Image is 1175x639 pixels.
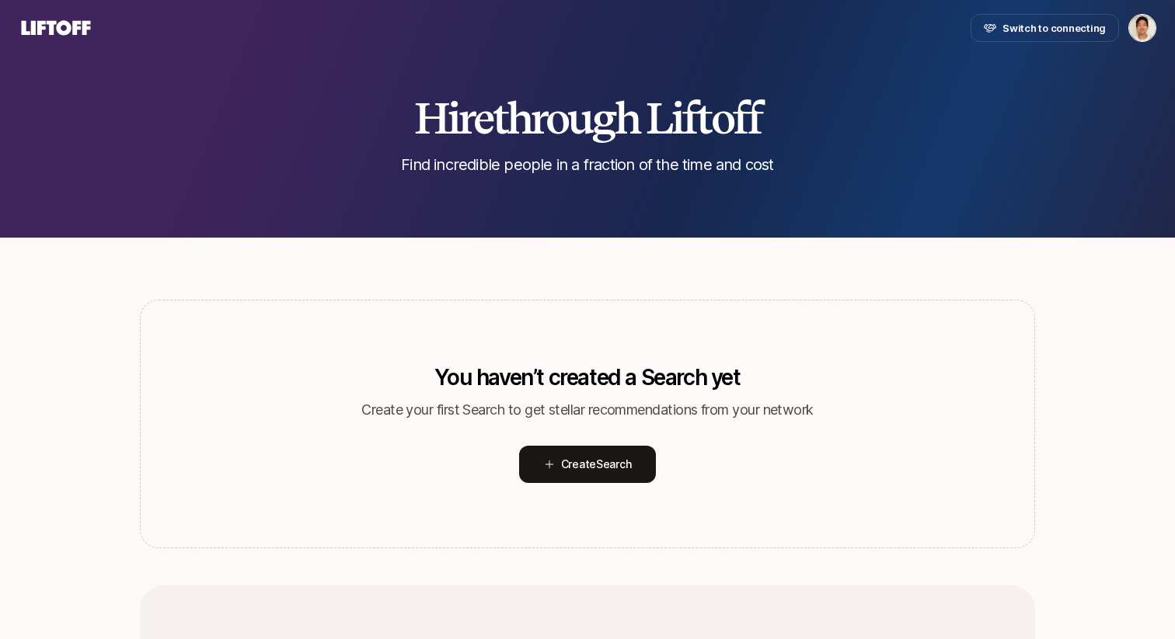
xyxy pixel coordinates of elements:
img: Jeremy Chen [1129,15,1156,41]
button: Switch to connecting [971,14,1119,42]
h2: Hire [414,95,761,141]
span: Create [561,455,632,474]
p: Find incredible people in a fraction of the time and cost [401,154,773,175]
span: Search [596,457,631,471]
span: Switch to connecting [1002,20,1106,36]
p: You haven’t created a Search yet [434,365,740,390]
button: CreateSearch [519,446,657,483]
span: through Liftoff [493,92,761,144]
p: Create your first Search to get stellar recommendations from your network [361,399,814,421]
button: Jeremy Chen [1128,14,1156,42]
